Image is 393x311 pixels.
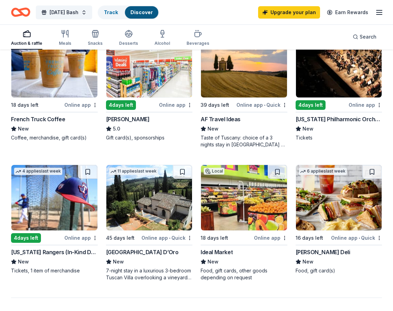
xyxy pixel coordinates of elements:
div: Tickets, 1 item of merchandise [11,267,98,274]
div: 11 applies last week [109,168,158,175]
div: Meals [59,41,71,46]
div: 39 days left [201,101,229,109]
div: Taste of Tuscany: choice of a 3 nights stay in [GEOGRAPHIC_DATA] or a 5 night stay in [GEOGRAPHIC... [201,134,287,148]
div: Tickets [296,134,382,141]
a: Image for Winn-DixieTop rated2 applieslast week4days leftOnline app[PERSON_NAME]5.0Gift card(s), ... [106,32,193,141]
a: Earn Rewards [323,6,372,19]
div: Auction & raffle [11,41,42,46]
span: New [302,258,314,266]
span: Search [360,33,376,41]
div: Online app Quick [331,234,382,242]
div: French Truck Coffee [11,115,65,123]
img: Image for French Truck Coffee [11,32,97,97]
button: Snacks [88,27,103,50]
button: [DATE] Bash [36,6,92,19]
div: Online app [254,234,287,242]
a: Upgrade your plan [258,6,320,19]
span: New [208,258,219,266]
div: [PERSON_NAME] Deli [296,248,350,256]
div: [PERSON_NAME] [106,115,150,123]
span: [DATE] Bash [50,8,78,17]
button: Beverages [187,27,209,50]
span: New [302,125,314,133]
div: Online app [64,234,98,242]
a: Image for Villa Sogni D’Oro11 applieslast week45 days leftOnline app•Quick[GEOGRAPHIC_DATA] D’Oro... [106,165,193,281]
div: Online app Quick [141,234,192,242]
img: Image for Ideal Market [201,165,287,230]
div: 18 days left [11,101,39,109]
div: Alcohol [155,41,170,46]
a: Image for Ideal MarketLocal18 days leftOnline appIdeal MarketNewFood, gift cards, other goods dep... [201,165,287,281]
span: • [169,235,170,241]
span: New [18,125,29,133]
div: 16 days left [296,234,323,242]
div: Online app Quick [236,101,287,109]
div: 7-night stay in a luxurious 3-bedroom Tuscan Villa overlooking a vineyard and the ancient walled ... [106,267,193,281]
button: Meals [59,27,71,50]
a: Image for French Truck CoffeeLocal18 days leftOnline appFrench Truck CoffeeNewCoffee, merchandise... [11,32,98,141]
div: 4 days left [106,100,136,110]
div: 4 applies last week [14,168,62,175]
div: AF Travel Ideas [201,115,241,123]
div: Snacks [88,41,103,46]
a: Discover [130,9,153,15]
div: Desserts [119,41,138,46]
div: Online app [349,101,382,109]
div: Local [204,168,224,175]
img: Image for AF Travel Ideas [201,32,287,97]
div: Beverages [187,41,209,46]
span: New [18,258,29,266]
a: Image for AF Travel Ideas17 applieslast week39 days leftOnline app•QuickAF Travel IdeasNewTaste o... [201,32,287,148]
a: Track [104,9,118,15]
img: Image for McAlister's Deli [296,165,382,230]
div: [GEOGRAPHIC_DATA] D’Oro [106,248,179,256]
img: Image for Villa Sogni D’Oro [106,165,192,230]
a: Image for Texas Rangers (In-Kind Donation)4 applieslast week4days leftOnline app[US_STATE] Ranger... [11,165,98,274]
div: 6 applies last week [299,168,347,175]
img: Image for Texas Rangers (In-Kind Donation) [11,165,97,230]
a: Home [11,4,30,20]
span: New [208,125,219,133]
button: Search [347,30,382,44]
div: Gift card(s), sponsorships [106,134,193,141]
div: [US_STATE] Philharmonic Orchestra [296,115,382,123]
span: • [264,102,265,108]
div: 4 days left [296,100,326,110]
button: Desserts [119,27,138,50]
div: Ideal Market [201,248,233,256]
span: New [113,258,124,266]
button: Auction & raffle [11,27,42,50]
a: Image for Louisiana Philharmonic OrchestraLocal4days leftOnline app[US_STATE] Philharmonic Orches... [296,32,382,141]
span: • [359,235,360,241]
img: Image for Louisiana Philharmonic Orchestra [296,32,382,97]
div: [US_STATE] Rangers (In-Kind Donation) [11,248,98,256]
div: Online app [64,101,98,109]
a: Image for McAlister's Deli6 applieslast week16 days leftOnline app•Quick[PERSON_NAME] DeliNewFood... [296,165,382,274]
button: TrackDiscover [98,6,159,19]
img: Image for Winn-Dixie [106,32,192,97]
div: Online app [159,101,192,109]
div: 18 days left [201,234,228,242]
span: 5.0 [113,125,120,133]
button: Alcohol [155,27,170,50]
div: 45 days left [106,234,135,242]
div: Food, gift cards, other goods depending on request [201,267,287,281]
div: Coffee, merchandise, gift card(s) [11,134,98,141]
div: Food, gift card(s) [296,267,382,274]
div: 4 days left [11,233,41,243]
